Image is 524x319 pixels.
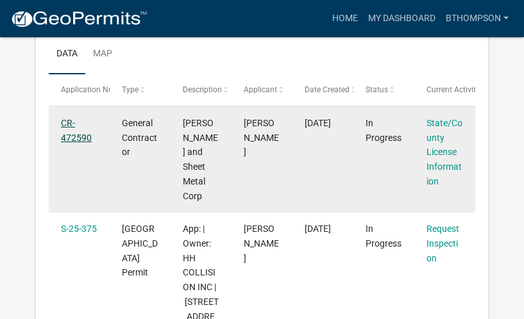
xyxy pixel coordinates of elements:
span: Type [122,85,139,94]
a: Map [85,34,120,75]
span: 09/02/2025 [305,118,331,128]
span: Applicant [244,85,277,94]
span: 09/02/2025 [305,224,331,234]
span: Date Created [305,85,350,94]
span: Simon Roofing and Sheet Metal Corp [183,118,218,201]
a: CR-472590 [61,118,92,143]
datatable-header-cell: Type [110,74,171,105]
a: Request Inspection [427,224,459,263]
a: Data [49,34,85,75]
a: Home [327,6,363,31]
span: Alex J Simon [244,224,279,263]
span: Current Activity [427,85,480,94]
span: Application Number [61,85,131,94]
datatable-header-cell: Current Activity [414,74,475,105]
span: Jasper County Building Permit [122,224,158,277]
a: bthompson [441,6,514,31]
datatable-header-cell: Status [353,74,414,105]
datatable-header-cell: Date Created [292,74,353,105]
span: Status [366,85,388,94]
a: My Dashboard [363,6,441,31]
datatable-header-cell: Description [171,74,232,105]
a: State/County License Information [427,118,462,186]
span: General Contractor [122,118,157,158]
span: In Progress [366,224,401,249]
datatable-header-cell: Applicant [232,74,292,105]
datatable-header-cell: Application Number [49,74,110,105]
span: Alex J Simon [244,118,279,158]
a: S-25-375 [61,224,97,234]
span: In Progress [366,118,401,143]
span: Description [183,85,222,94]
